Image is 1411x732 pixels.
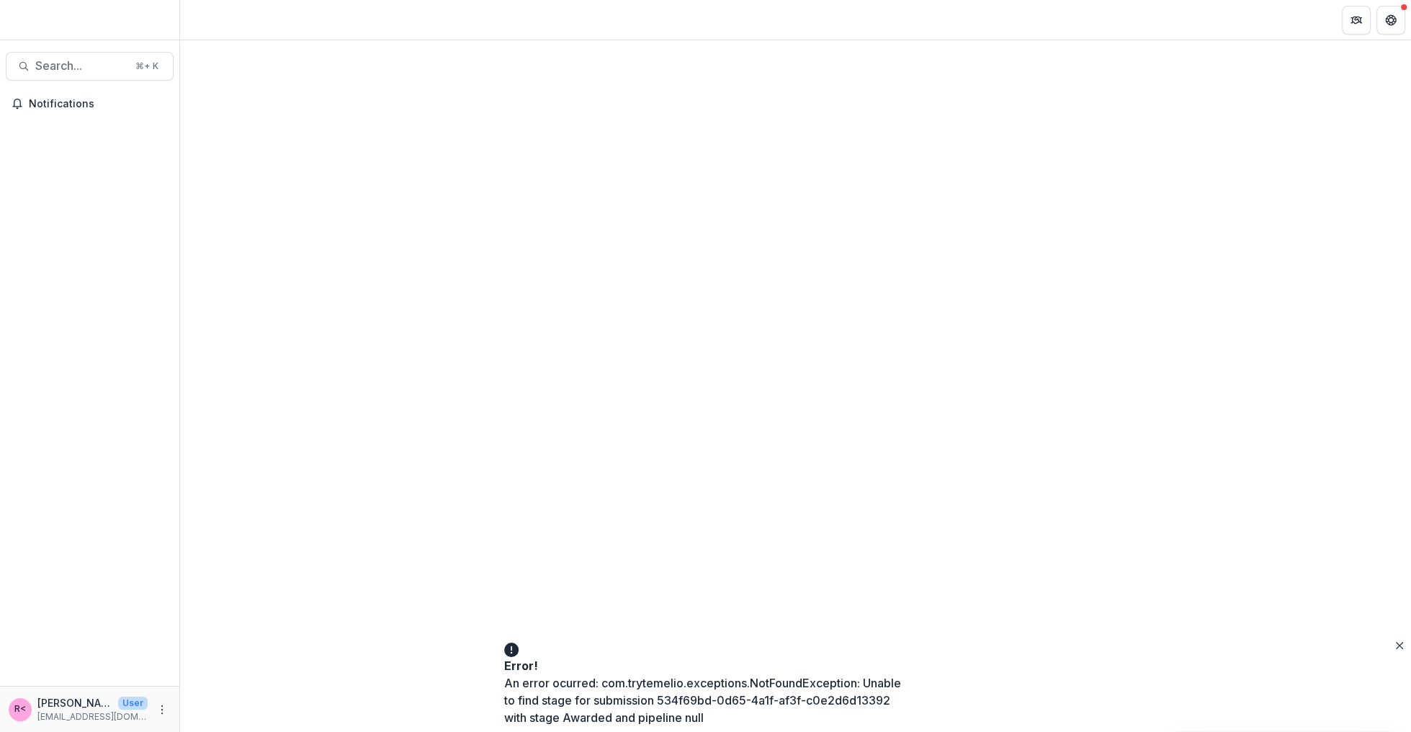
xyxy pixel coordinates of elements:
p: [PERSON_NAME] <[PERSON_NAME][EMAIL_ADDRESS][DOMAIN_NAME]> [37,695,112,710]
div: Error! [504,657,902,674]
button: Search... [6,52,174,81]
button: Partners [1342,6,1371,35]
p: [EMAIL_ADDRESS][DOMAIN_NAME] [37,710,148,723]
button: Close [1391,637,1408,654]
button: Notifications [6,92,174,115]
div: ⌘ + K [133,58,161,74]
nav: breadcrumb [186,9,247,30]
span: Notifications [29,98,168,110]
div: Rose Brookhouse <rose@skylinefoundation.org> [14,705,26,714]
div: An error ocurred: com.trytemelio.exceptions.NotFoundException: Unable to find stage for submissio... [504,674,908,726]
p: User [118,697,148,710]
span: Search... [35,59,127,73]
button: Get Help [1376,6,1405,35]
button: More [153,701,171,718]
